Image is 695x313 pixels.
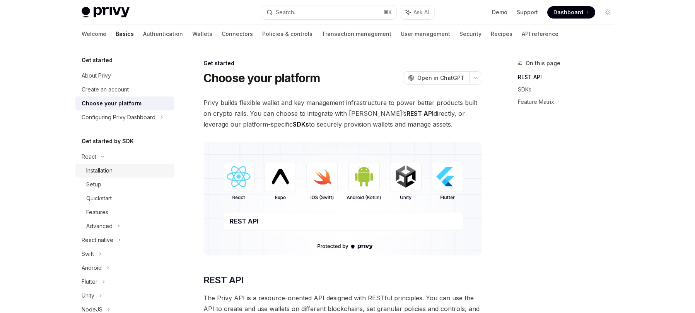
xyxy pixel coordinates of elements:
div: React [82,152,96,161]
span: Ask AI [413,8,429,16]
h5: Get started [82,56,113,65]
div: Advanced [86,222,113,231]
img: light logo [82,7,130,18]
div: React native [82,235,113,245]
h1: Choose your platform [203,71,320,85]
a: Create an account [75,83,174,96]
a: Policies & controls [262,25,312,43]
div: Quickstart [86,194,112,203]
div: Create an account [82,85,129,94]
a: Connectors [222,25,253,43]
a: REST API [518,71,620,83]
span: Dashboard [553,8,583,16]
img: images/Platform2.png [203,142,482,255]
a: Setup [75,178,174,191]
div: Swift [82,249,94,259]
a: Features [75,205,174,219]
a: Security [459,25,482,43]
strong: REST API [406,110,434,117]
div: Choose your platform [82,99,142,108]
a: Welcome [82,25,106,43]
div: Setup [86,180,101,189]
a: Support [517,8,538,16]
a: Wallets [192,25,212,43]
button: Ask AI [400,5,434,19]
a: Authentication [143,25,183,43]
button: Search...⌘K [261,5,396,19]
h5: Get started by SDK [82,137,134,146]
div: Android [82,263,102,272]
div: Search... [276,8,297,17]
span: Open in ChatGPT [417,74,464,82]
a: Basics [116,25,134,43]
div: Unity [82,291,94,300]
a: API reference [522,25,558,43]
span: On this page [526,59,560,68]
a: Feature Matrix [518,96,620,108]
a: About Privy [75,69,174,83]
a: Choose your platform [75,96,174,110]
span: ⌘ K [384,9,392,15]
span: REST API [203,274,244,286]
button: Open in ChatGPT [403,71,469,85]
a: Quickstart [75,191,174,205]
div: Configuring Privy Dashboard [82,113,155,122]
a: Dashboard [547,6,595,19]
span: Privy builds flexible wallet and key management infrastructure to power better products built on ... [203,97,482,130]
a: Recipes [491,25,512,43]
a: Transaction management [322,25,391,43]
a: SDKs [518,83,620,96]
a: Installation [75,164,174,178]
a: User management [401,25,450,43]
div: About Privy [82,71,111,80]
div: Get started [203,59,482,67]
div: Flutter [82,277,97,286]
button: Toggle dark mode [601,6,614,19]
a: Demo [492,8,507,16]
strong: SDKs [293,120,309,128]
div: Features [86,208,108,217]
div: Installation [86,166,113,175]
